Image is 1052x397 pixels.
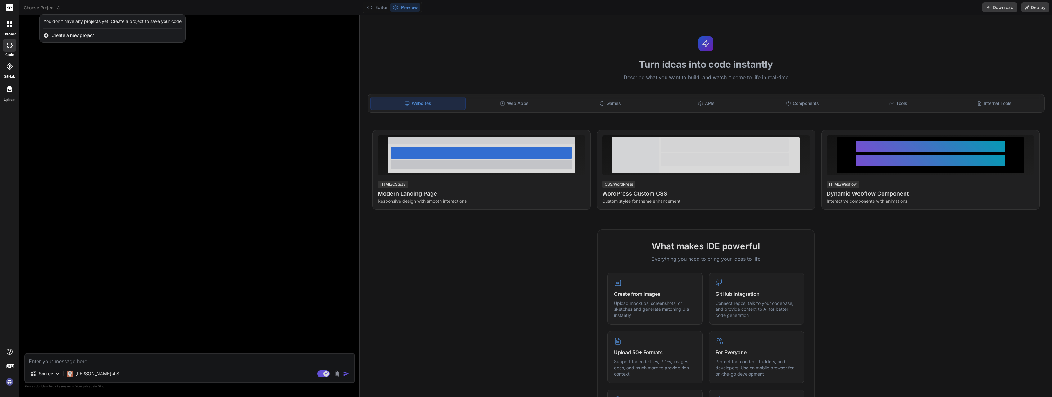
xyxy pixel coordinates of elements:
[4,74,15,79] label: GitHub
[3,31,16,37] label: threads
[4,377,15,387] img: signin
[52,32,94,38] span: Create a new project
[5,52,14,57] label: code
[4,97,16,102] label: Upload
[43,18,182,25] div: You don't have any projects yet. Create a project to save your code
